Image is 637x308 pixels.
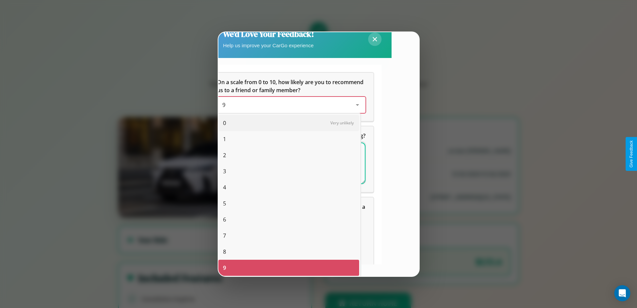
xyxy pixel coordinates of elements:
[218,163,359,179] div: 3
[217,78,365,94] span: On a scale from 0 to 10, how likely are you to recommend us to a friend or family member?
[222,101,225,109] span: 9
[629,140,634,168] div: Give Feedback
[223,232,226,240] span: 7
[218,228,359,244] div: 7
[218,276,359,292] div: 10
[218,211,359,228] div: 6
[217,97,365,113] div: On a scale from 0 to 10, how likely are you to recommend us to a friend or family member?
[223,135,226,143] span: 1
[223,199,226,207] span: 5
[217,132,365,139] span: What can we do to make your experience more satisfying?
[330,120,354,126] span: Very unlikely
[218,179,359,195] div: 4
[223,264,226,272] span: 9
[223,167,226,175] span: 3
[223,28,314,40] h2: We'd Love Your Feedback!
[218,195,359,211] div: 5
[218,147,359,163] div: 2
[223,183,226,191] span: 4
[218,115,359,131] div: 0
[209,73,374,121] div: On a scale from 0 to 10, how likely are you to recommend us to a friend or family member?
[223,215,226,224] span: 6
[223,151,226,159] span: 2
[223,248,226,256] span: 8
[217,203,366,219] span: Which of the following features do you value the most in a vehicle?
[218,244,359,260] div: 8
[223,119,226,127] span: 0
[218,131,359,147] div: 1
[217,78,365,94] h5: On a scale from 0 to 10, how likely are you to recommend us to a friend or family member?
[614,285,630,301] div: Open Intercom Messenger
[223,41,314,50] p: Help us improve your CarGo experience
[218,260,359,276] div: 9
